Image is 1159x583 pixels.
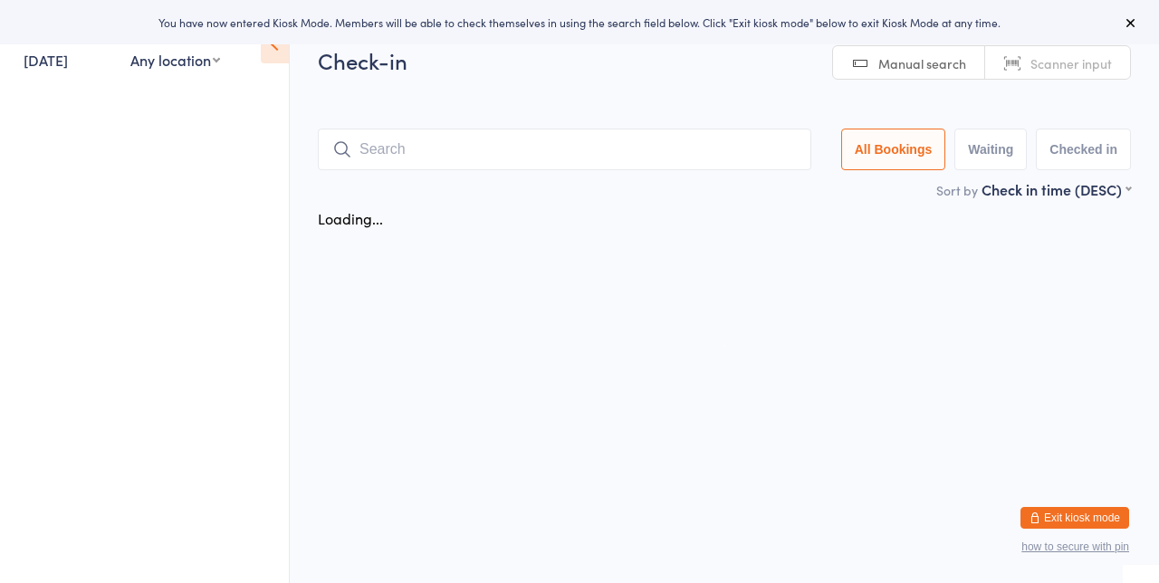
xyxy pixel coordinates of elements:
[982,179,1131,199] div: Check in time (DESC)
[318,129,811,170] input: Search
[1021,540,1129,553] button: how to secure with pin
[1036,129,1131,170] button: Checked in
[318,208,383,228] div: Loading...
[1020,507,1129,529] button: Exit kiosk mode
[24,50,68,70] a: [DATE]
[130,50,220,70] div: Any location
[841,129,946,170] button: All Bookings
[878,54,966,72] span: Manual search
[29,14,1130,30] div: You have now entered Kiosk Mode. Members will be able to check themselves in using the search fie...
[936,181,978,199] label: Sort by
[954,129,1027,170] button: Waiting
[1030,54,1112,72] span: Scanner input
[318,45,1131,75] h2: Check-in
